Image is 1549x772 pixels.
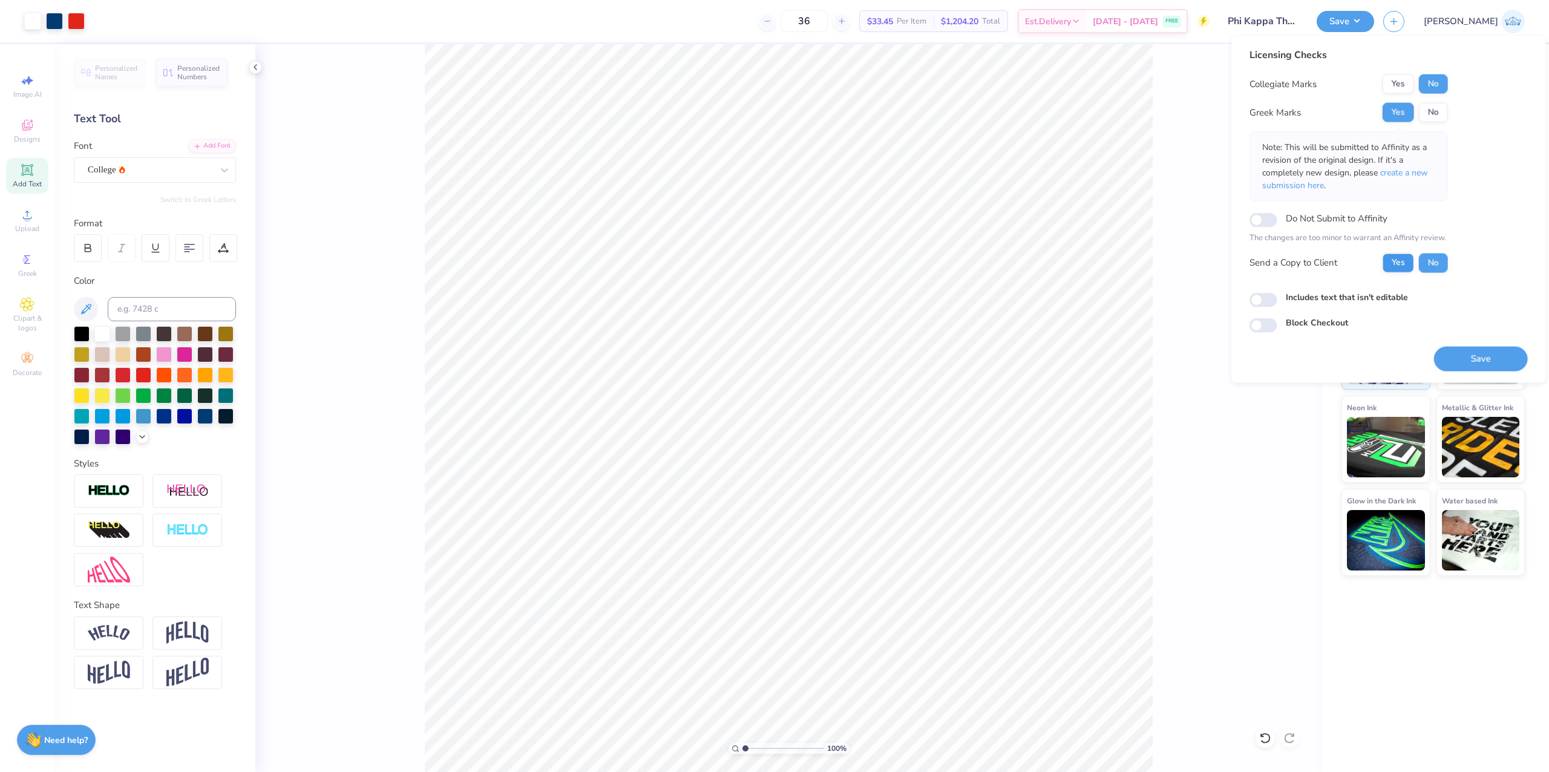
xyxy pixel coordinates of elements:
[15,224,39,234] span: Upload
[1165,17,1178,25] span: FREE
[74,111,236,127] div: Text Tool
[1442,510,1520,571] img: Water based Ink
[1249,48,1448,62] div: Licensing Checks
[1347,494,1416,507] span: Glow in the Dark Ink
[74,217,237,231] div: Format
[781,10,828,32] input: – –
[1383,103,1414,122] button: Yes
[1501,10,1525,33] img: Josephine Amber Orros
[1093,15,1158,28] span: [DATE] - [DATE]
[160,195,236,204] button: Switch to Greek Letters
[166,621,209,644] img: Arch
[18,269,37,278] span: Greek
[1347,401,1377,414] span: Neon Ink
[1419,74,1448,94] button: No
[1262,167,1428,191] span: create a new submission here
[13,368,42,378] span: Decorate
[1219,9,1308,33] input: Untitled Design
[88,661,130,684] img: Flag
[897,15,926,28] span: Per Item
[1262,141,1435,192] p: Note: This will be submitted to Affinity as a revision of the original design. If it's a complete...
[44,734,88,746] strong: Need help?
[867,15,893,28] span: $33.45
[1383,253,1414,272] button: Yes
[74,457,236,471] div: Styles
[1317,11,1374,32] button: Save
[108,297,236,321] input: e.g. 7428 c
[1025,15,1071,28] span: Est. Delivery
[1347,417,1425,477] img: Neon Ink
[1419,103,1448,122] button: No
[88,484,130,498] img: Stroke
[827,743,847,754] span: 100 %
[13,179,42,189] span: Add Text
[1383,74,1414,94] button: Yes
[1442,401,1513,414] span: Metallic & Glitter Ink
[1424,15,1498,28] span: [PERSON_NAME]
[1419,253,1448,272] button: No
[14,134,41,144] span: Designs
[1249,105,1301,119] div: Greek Marks
[88,557,130,583] img: Free Distort
[1347,510,1425,571] img: Glow in the Dark Ink
[1442,417,1520,477] img: Metallic & Glitter Ink
[1286,290,1408,303] label: Includes text that isn't editable
[1424,10,1525,33] a: [PERSON_NAME]
[166,483,209,499] img: Shadow
[166,523,209,537] img: Negative Space
[1249,77,1317,91] div: Collegiate Marks
[166,658,209,687] img: Rise
[74,139,92,153] label: Font
[188,139,236,153] div: Add Font
[941,15,978,28] span: $1,204.20
[1249,232,1448,244] p: The changes are too minor to warrant an Affinity review.
[95,64,138,81] span: Personalized Names
[1442,494,1498,507] span: Water based Ink
[74,598,236,612] div: Text Shape
[6,313,48,333] span: Clipart & logos
[1434,346,1528,371] button: Save
[1249,256,1337,270] div: Send a Copy to Client
[13,90,42,99] span: Image AI
[177,64,220,81] span: Personalized Numbers
[1286,211,1387,226] label: Do Not Submit to Affinity
[1286,316,1348,329] label: Block Checkout
[74,274,236,288] div: Color
[982,15,1000,28] span: Total
[88,521,130,540] img: 3d Illusion
[88,625,130,641] img: Arc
